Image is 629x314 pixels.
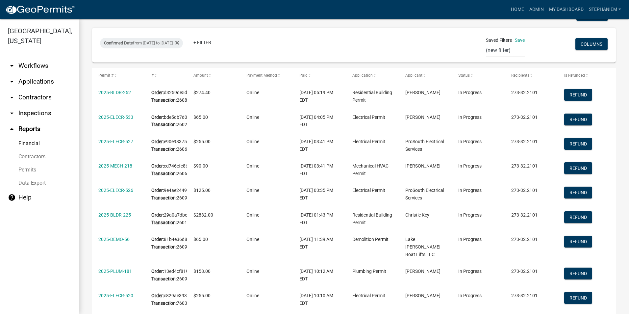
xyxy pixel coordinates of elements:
span: Confirmed Date [104,40,133,45]
wm-modal-confirm: Refund Payment [564,142,592,147]
wm-modal-confirm: Refund Payment [564,215,592,220]
wm-modal-confirm: Refund Payment [564,271,592,276]
a: Home [508,3,527,16]
div: [DATE] 10:12 AM EDT [299,268,340,283]
a: 2025-ELECR-520 [98,293,133,298]
b: Transaction: [151,301,177,306]
span: Electrical Permit [352,139,385,144]
button: Refund [564,292,592,304]
span: $2832.00 [193,212,213,218]
span: Online [246,115,259,120]
a: + Filter [188,37,216,48]
datatable-header-cell: Permit # [92,68,145,84]
span: Online [246,212,259,218]
span: 273-32.2101 [511,90,538,95]
button: Refund [564,187,592,198]
span: Electrical Permit [352,293,385,298]
span: 273-32.2101 [511,269,538,274]
div: 9e4ae2449c3a402996ec7ae83d13a50d 260953756131 [151,187,181,202]
span: Is Refunded [564,73,585,78]
i: arrow_drop_up [8,125,16,133]
button: Refund [564,114,592,125]
i: arrow_drop_down [8,109,16,117]
div: [DATE] 03:41 PM EDT [299,162,340,177]
b: Order: [151,115,164,120]
button: Refund [564,268,592,279]
div: bde5db7d056847cfbb66dbd63d31b6e7 260247057924 [151,114,181,129]
span: Recipients [511,73,529,78]
span: $274.40 [193,90,211,95]
span: Plumbing Permit [352,269,386,274]
datatable-header-cell: Paid [293,68,346,84]
div: [DATE] 05:19 PM EDT [299,89,340,104]
b: Transaction: [151,195,177,200]
b: Order: [151,212,164,218]
span: In Progress [458,269,482,274]
b: Transaction: [151,146,177,152]
span: Christie Key [405,212,429,218]
div: [DATE] 10:10 AM EDT [299,292,340,307]
datatable-header-cell: Amount [187,68,240,84]
a: Admin [527,3,546,16]
b: Order: [151,90,164,95]
span: Paid [299,73,308,78]
div: 13ed4cf8194344f3ac779f4587ce092d 260973736756 [151,268,181,283]
div: e90e98375ac8479783a12d81af70d000 260694056494 [151,138,181,153]
button: Refund [564,211,592,223]
b: Transaction: [151,244,177,249]
button: Refund [564,162,592,174]
span: ProSouth Electrical Services [405,188,444,200]
div: c829ae393eea4001b09cd08aac1d80da 760392036615 [151,292,181,307]
span: Electrical Permit [352,115,385,120]
span: $65.00 [193,115,208,120]
b: Order: [151,237,164,242]
a: 2025-BLDR-252 [98,90,131,95]
span: $255.00 [193,139,211,144]
span: 273-32.2101 [511,115,538,120]
div: [DATE] 01:43 PM EDT [299,211,340,226]
span: Residential Building Permit [352,90,392,103]
a: My Dashboard [546,3,586,16]
span: $158.00 [193,269,211,274]
button: Refund [564,89,592,101]
span: In Progress [458,163,482,169]
div: from [DATE] to [DATE] [100,38,183,48]
span: In Progress [458,212,482,218]
span: Residential Building Permit [352,212,392,225]
span: Online [246,163,259,169]
span: In Progress [458,115,482,120]
button: Columns [575,38,608,50]
span: Application [352,73,373,78]
a: 2025-MECH-218 [98,163,132,169]
span: Online [246,237,259,242]
span: Online [246,188,259,193]
datatable-header-cell: Applicant [399,68,452,84]
span: Online [246,293,259,298]
span: Online [246,139,259,144]
wm-modal-confirm: Refund Payment [564,117,592,122]
span: 273-32.2101 [511,293,538,298]
a: StephanieM [586,3,624,16]
button: Refund [564,138,592,150]
span: 273-32.2101 [511,139,538,144]
button: Refund [564,236,592,248]
span: Demolition Permit [352,237,389,242]
div: 29a0a7dbef8d4110ad5d33aa101b49c5 260132749432 [151,211,181,226]
i: arrow_drop_down [8,62,16,70]
button: Export [576,9,608,21]
span: Lake Sinclair Boat Lifts LLC [405,237,440,257]
a: 2025-ELECR-533 [98,115,133,120]
div: [DATE] 03:41 PM EDT [299,138,340,153]
span: ProSouth Electrical Services [405,139,444,152]
span: $125.00 [193,188,211,193]
span: Haden Wilson [405,163,440,169]
b: Order: [151,163,164,169]
wm-modal-confirm: Refund Payment [564,296,592,301]
span: Amount [193,73,208,78]
b: Transaction: [151,171,177,176]
span: 273-32.2101 [511,212,538,218]
a: 2025-BLDR-225 [98,212,131,218]
i: arrow_drop_down [8,93,16,101]
span: Mike Etheridge [405,293,440,298]
b: Transaction: [151,276,177,281]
